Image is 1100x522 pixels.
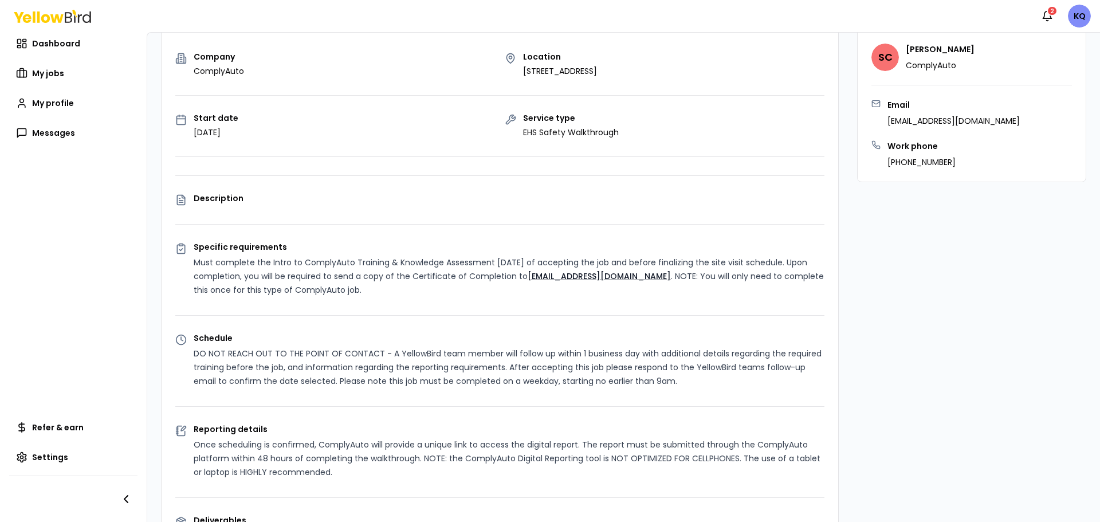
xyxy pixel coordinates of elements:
span: My profile [32,97,74,109]
span: SC [871,44,899,71]
h3: Work phone [887,140,956,152]
div: 2 [1047,6,1058,16]
p: Reporting details [194,425,824,433]
h3: Email [887,99,1020,111]
span: Settings [32,452,68,463]
p: Start date [194,114,238,122]
p: Description [194,194,824,202]
button: 2 [1036,5,1059,28]
a: Messages [9,121,137,144]
p: Service type [523,114,619,122]
p: ComplyAuto [906,60,975,71]
p: [DATE] [194,127,238,138]
p: [STREET_ADDRESS] [523,65,597,77]
a: My jobs [9,62,137,85]
p: [PHONE_NUMBER] [887,156,956,168]
p: Schedule [194,334,824,342]
span: My jobs [32,68,64,79]
a: My profile [9,92,137,115]
p: Location [523,53,597,61]
p: DO NOT REACH OUT TO THE POINT OF CONTACT - A YellowBird team member will follow up within 1 busin... [194,347,824,388]
p: Must complete the Intro to ComplyAuto Training & Knowledge Assessment [DATE] of accepting the job... [194,256,824,297]
h4: [PERSON_NAME] [906,44,975,55]
p: EHS Safety Walkthrough [523,127,619,138]
span: KQ [1068,5,1091,28]
span: Messages [32,127,75,139]
p: Once scheduling is confirmed, ComplyAuto will provide a unique link to access the digital report.... [194,438,824,479]
a: Settings [9,446,137,469]
p: Company [194,53,244,61]
span: Refer & earn [32,422,84,433]
a: Refer & earn [9,416,137,439]
p: Specific requirements [194,243,824,251]
p: ComplyAuto [194,65,244,77]
span: Dashboard [32,38,80,49]
a: [EMAIL_ADDRESS][DOMAIN_NAME] [528,270,671,282]
p: [EMAIL_ADDRESS][DOMAIN_NAME] [887,115,1020,127]
a: Dashboard [9,32,137,55]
